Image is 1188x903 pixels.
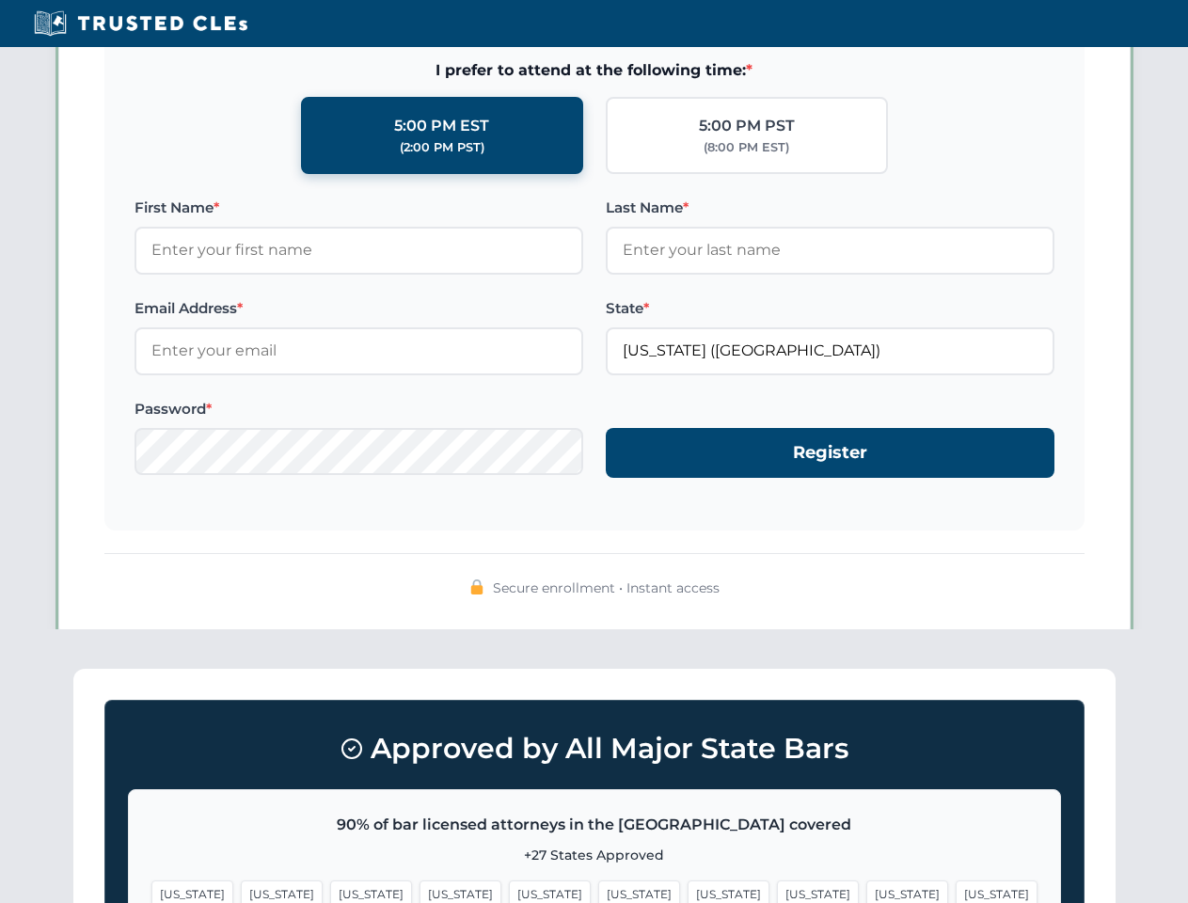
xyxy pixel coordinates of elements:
[28,9,253,38] img: Trusted CLEs
[704,138,789,157] div: (8:00 PM EST)
[469,579,484,594] img: 🔒
[135,58,1054,83] span: I prefer to attend at the following time:
[493,578,720,598] span: Secure enrollment • Instant access
[135,297,583,320] label: Email Address
[699,114,795,138] div: 5:00 PM PST
[135,327,583,374] input: Enter your email
[606,327,1054,374] input: Florida (FL)
[400,138,484,157] div: (2:00 PM PST)
[135,227,583,274] input: Enter your first name
[606,297,1054,320] label: State
[606,197,1054,219] label: Last Name
[135,398,583,420] label: Password
[151,813,1038,837] p: 90% of bar licensed attorneys in the [GEOGRAPHIC_DATA] covered
[128,723,1061,774] h3: Approved by All Major State Bars
[606,227,1054,274] input: Enter your last name
[606,428,1054,478] button: Register
[151,845,1038,865] p: +27 States Approved
[135,197,583,219] label: First Name
[394,114,489,138] div: 5:00 PM EST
